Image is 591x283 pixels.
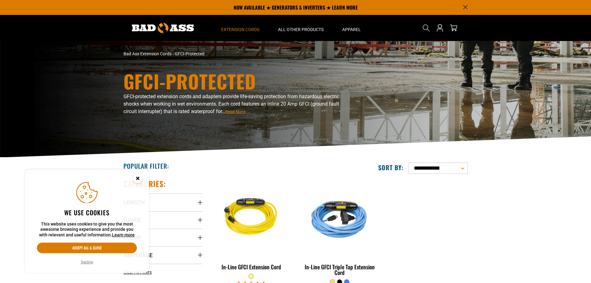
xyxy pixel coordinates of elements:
[123,246,203,264] summary: Amperage
[132,23,194,33] img: Bad Ass Extension Cords
[212,15,269,41] summary: Extension Cords
[300,264,379,275] div: In-Line GFCI Triple Tap Extension Cord
[175,51,204,56] span: GFCI-Protected
[221,27,259,32] span: Extension Cords
[79,259,95,265] button: Decline
[269,15,333,41] summary: All Other Products
[123,211,203,229] summary: Gauge
[123,51,350,57] nav: breadcrumbs
[112,232,135,237] a: Learn more
[37,221,137,238] p: This website uses cookies to give you the most awesome browsing experience and provide you with r...
[421,23,431,33] summary: Search
[212,182,290,253] img: Yellow
[123,162,169,170] h2: Popular Filter:
[172,51,174,56] span: ›
[278,27,324,32] span: All Other Products
[212,264,291,270] div: In-Line GFCI Extension Cord
[300,179,379,279] a: Light Blue In-Line GFCI Triple Tap Extension Cord
[37,208,137,217] h2: We use cookies
[123,194,203,211] summary: Length
[226,109,246,114] span: Read More
[37,243,137,253] button: Accept all & close
[25,170,149,273] aside: Cookie Consent
[342,27,361,32] span: Apparel
[123,72,350,90] h1: GFCI-Protected
[123,51,172,56] a: Bad Ass Extension Cords
[123,229,203,246] summary: Color
[378,163,404,171] label: Sort by:
[123,94,339,114] span: GFCI-protected extension cords and adapters provide life-saving protection from hazardous electri...
[212,179,291,273] a: Yellow In-Line GFCI Extension Cord
[123,270,152,275] span: Clear All Filters
[301,182,379,253] img: Light Blue
[333,15,370,41] summary: Apparel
